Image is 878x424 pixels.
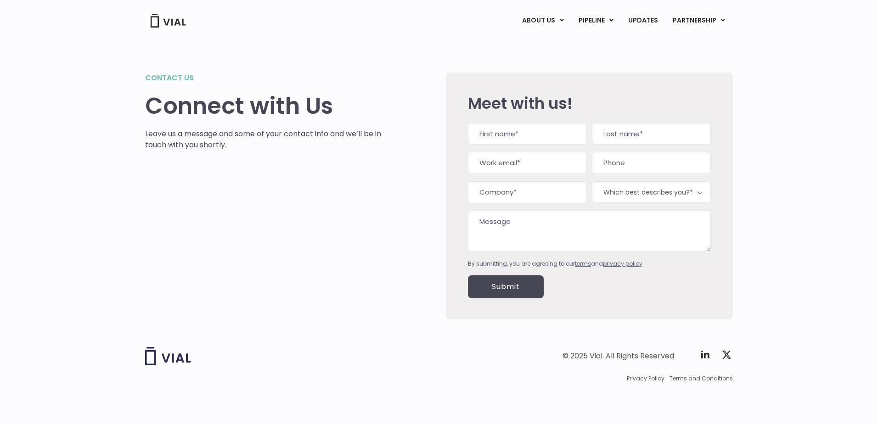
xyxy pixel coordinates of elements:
input: Submit [468,275,544,298]
a: UPDATES [621,13,665,28]
h2: Contact us [145,73,382,84]
a: terms [575,260,591,268]
input: First name* [468,123,587,145]
input: Last name* [592,123,711,145]
h2: Meet with us! [468,95,711,112]
a: PARTNERSHIPMenu Toggle [665,13,732,28]
span: Which best describes you?* [592,181,711,203]
input: Work email* [468,152,587,174]
p: Leave us a message and some of your contact info and we’ll be in touch with you shortly. [145,128,382,151]
div: © 2025 Vial. All Rights Reserved [563,351,674,361]
input: Company* [468,181,587,203]
a: Privacy Policy [627,374,664,383]
a: ABOUT USMenu Toggle [515,13,571,28]
a: privacy policy [603,260,642,268]
a: Terms and Conditions [670,374,733,383]
img: Vial Logo [150,14,186,28]
a: PIPELINEMenu Toggle [571,13,620,28]
h1: Connect with Us [145,93,382,119]
div: By submitting, you are agreeing to our and [468,260,711,268]
input: Phone [592,152,711,174]
img: Vial logo wih "Vial" spelled out [145,347,191,365]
